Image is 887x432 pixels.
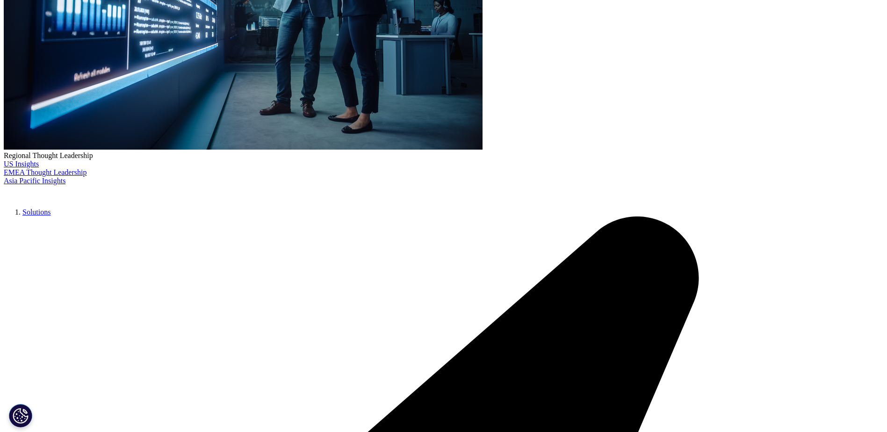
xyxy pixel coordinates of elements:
a: Solutions [22,208,50,216]
a: EMEA Thought Leadership [4,168,87,176]
a: Asia Pacific Insights [4,177,65,185]
img: IQVIA Healthcare Information Technology and Pharma Clinical Research Company [4,185,79,199]
div: Regional Thought Leadership [4,151,883,160]
button: Cookie Settings [9,404,32,427]
a: US Insights [4,160,39,168]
